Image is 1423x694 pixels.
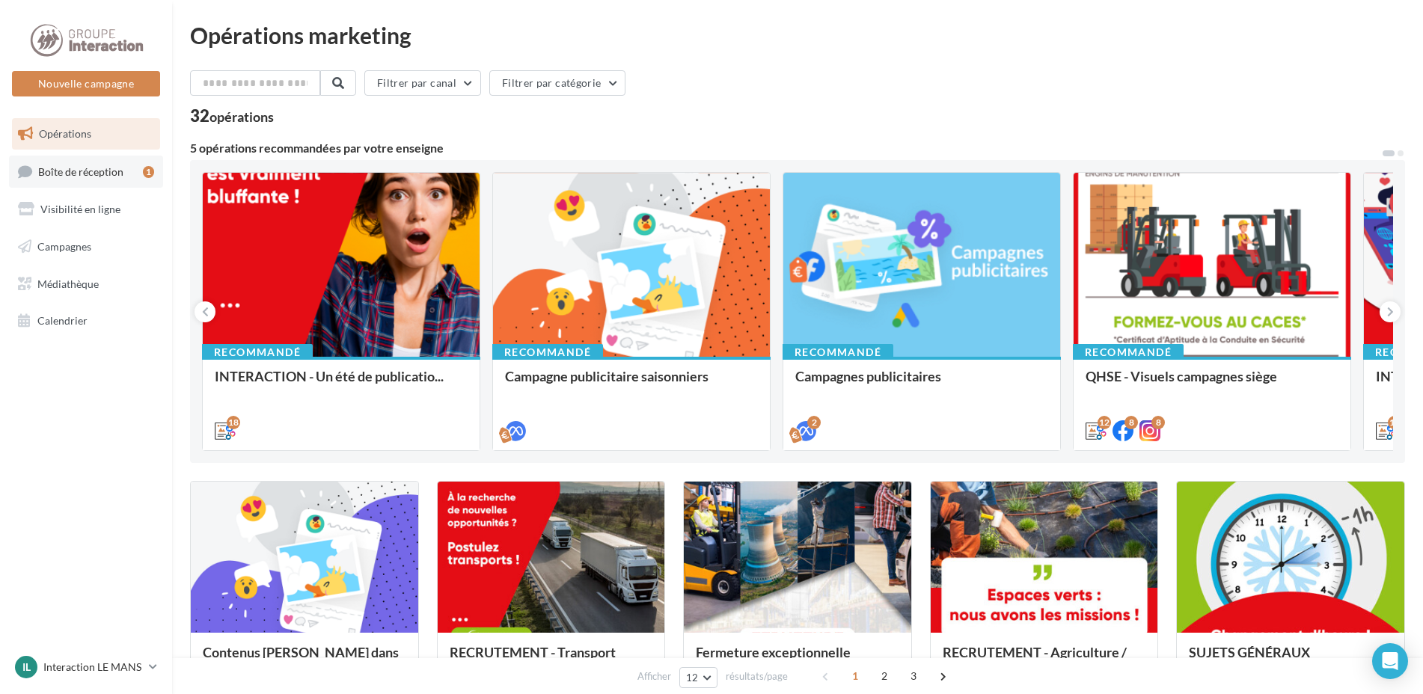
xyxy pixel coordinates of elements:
button: Nouvelle campagne [12,71,160,96]
span: Visibilité en ligne [40,203,120,215]
span: Campagnes [37,240,91,253]
span: Afficher [637,669,671,684]
div: 18 [227,416,240,429]
span: 12 [686,672,699,684]
span: Fermeture exceptionnelle [696,644,851,660]
span: résultats/page [726,669,788,684]
div: 8 [1124,416,1138,429]
span: Médiathèque [37,277,99,289]
span: QHSE - Visuels campagnes siège [1086,368,1277,384]
div: Recommandé [202,344,313,360]
div: 12 [1388,416,1401,429]
div: 1 [143,166,154,178]
button: 12 [679,667,717,688]
span: Calendrier [37,314,88,327]
div: 2 [807,416,821,429]
span: Campagne publicitaire saisonniers [505,368,709,384]
p: Interaction LE MANS [43,660,143,675]
div: opérations [209,110,274,123]
div: Opérations marketing [190,24,1405,46]
div: Recommandé [492,344,603,360]
div: 8 [1151,416,1165,429]
span: RECRUTEMENT - Transport [450,644,616,660]
span: INTERACTION - Un été de publicatio... [215,368,444,384]
a: Calendrier [9,305,163,337]
span: Campagnes publicitaires [795,368,941,384]
span: 3 [902,664,925,688]
div: 5 opérations recommandées par votre enseigne [190,142,1381,154]
a: Boîte de réception1 [9,156,163,188]
a: IL Interaction LE MANS [12,653,160,681]
span: 2 [872,664,896,688]
div: Open Intercom Messenger [1372,643,1408,679]
a: Médiathèque [9,268,163,300]
span: SUJETS GÉNÉRAUX [1189,644,1310,660]
span: 1 [843,664,867,688]
span: Opérations [39,127,91,140]
button: Filtrer par catégorie [489,70,625,96]
div: Recommandé [1073,344,1184,360]
div: 32 [190,108,274,124]
a: Visibilité en ligne [9,194,163,225]
span: Boîte de réception [38,165,123,177]
button: Filtrer par canal [364,70,481,96]
a: Campagnes [9,231,163,262]
a: Opérations [9,118,163,150]
div: Recommandé [783,344,893,360]
span: IL [22,660,31,675]
div: 12 [1098,416,1111,429]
